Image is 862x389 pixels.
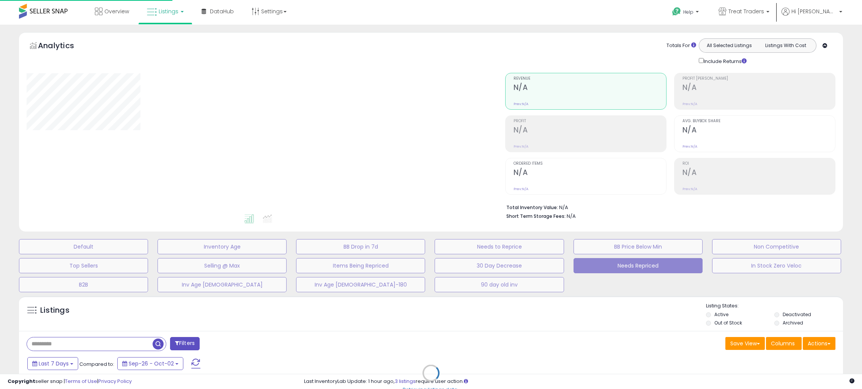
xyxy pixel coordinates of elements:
[19,277,148,292] button: B2B
[757,41,814,50] button: Listings With Cost
[8,378,132,385] div: seller snap | |
[104,8,129,15] span: Overview
[574,258,703,273] button: Needs Repriced
[682,126,835,136] h2: N/A
[506,213,566,219] b: Short Term Storage Fees:
[682,119,835,123] span: Avg. Buybox Share
[514,119,666,123] span: Profit
[435,258,564,273] button: 30 Day Decrease
[682,168,835,178] h2: N/A
[712,239,841,254] button: Non Competitive
[296,277,425,292] button: Inv Age [DEMOGRAPHIC_DATA]-180
[159,8,178,15] span: Listings
[19,239,148,254] button: Default
[506,202,830,211] li: N/A
[667,42,696,49] div: Totals For
[682,83,835,93] h2: N/A
[19,258,148,273] button: Top Sellers
[514,83,666,93] h2: N/A
[514,77,666,81] span: Revenue
[682,162,835,166] span: ROI
[210,8,234,15] span: DataHub
[791,8,837,15] span: Hi [PERSON_NAME]
[574,239,703,254] button: BB Price Below Min
[158,277,287,292] button: Inv Age [DEMOGRAPHIC_DATA]
[682,144,697,149] small: Prev: N/A
[514,187,528,191] small: Prev: N/A
[506,204,558,211] b: Total Inventory Value:
[672,7,681,16] i: Get Help
[514,102,528,106] small: Prev: N/A
[435,277,564,292] button: 90 day old inv
[514,126,666,136] h2: N/A
[38,40,89,53] h5: Analytics
[514,162,666,166] span: Ordered Items
[683,9,693,15] span: Help
[158,258,287,273] button: Selling @ Max
[514,144,528,149] small: Prev: N/A
[712,258,841,273] button: In Stock Zero Veloc
[158,239,287,254] button: Inventory Age
[666,1,706,25] a: Help
[782,8,842,25] a: Hi [PERSON_NAME]
[682,102,697,106] small: Prev: N/A
[8,378,35,385] strong: Copyright
[435,239,564,254] button: Needs to Reprice
[567,213,576,220] span: N/A
[514,168,666,178] h2: N/A
[728,8,764,15] span: Treat Traders
[296,239,425,254] button: BB Drop in 7d
[693,57,756,65] div: Include Returns
[682,77,835,81] span: Profit [PERSON_NAME]
[296,258,425,273] button: Items Being Repriced
[682,187,697,191] small: Prev: N/A
[701,41,758,50] button: All Selected Listings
